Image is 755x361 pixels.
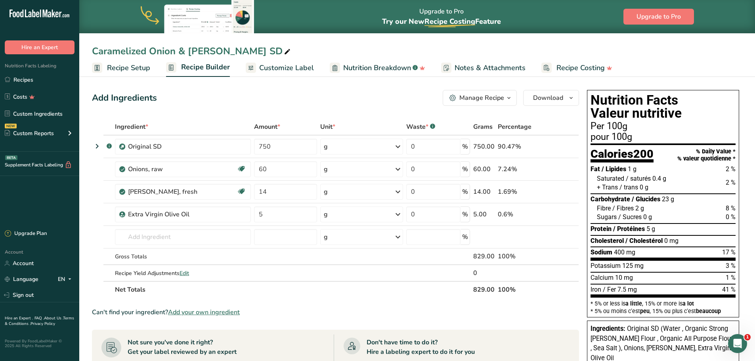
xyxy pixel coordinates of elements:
span: / Fer [603,286,616,293]
span: / Cholestérol [625,237,663,244]
a: Customize Label [246,59,314,77]
div: Recipe Yield Adjustments [115,269,251,277]
button: Hire an Expert [5,40,75,54]
th: Net Totals [113,281,472,298]
button: Manage Recipe [443,90,517,106]
div: 60.00 [473,164,495,174]
a: Nutrition Breakdown [330,59,425,77]
div: NEW [5,124,17,128]
span: / Lipides [602,165,626,173]
span: Fat [591,165,600,173]
div: BETA [5,155,17,160]
div: Waste [406,122,435,132]
span: beaucoup [696,308,721,314]
div: Add Ingredients [92,92,157,105]
div: pour 100g [591,132,736,142]
iframe: Intercom live chat [728,334,747,353]
div: Upgrade to Pro [382,0,501,33]
h1: Nutrition Facts Valeur nutritive [591,94,736,120]
span: Ingredients: [591,325,625,332]
div: Gross Totals [115,252,251,261]
span: Customize Label [259,63,314,73]
div: % Daily Value * % valeur quotidienne * [677,148,736,162]
div: Custom Reports [5,129,54,138]
span: a lot [682,300,694,307]
span: 400 mg [614,248,635,256]
span: / trans [619,183,638,191]
a: Language [5,272,38,286]
div: g [324,232,328,242]
a: Notes & Attachments [441,59,526,77]
div: g [324,164,328,174]
span: Upgrade to Pro [636,12,681,21]
span: Saturated [597,175,624,182]
span: / saturés [626,175,651,182]
span: 17 % [722,248,736,256]
div: Don't have time to do it? Hire a labeling expert to do it for you [367,338,475,357]
div: EN [58,275,75,284]
span: / Sucres [618,213,642,221]
div: Calories [591,148,654,163]
div: 829.00 [473,252,495,261]
span: / Glucides [632,195,660,203]
th: 100% [496,281,543,298]
div: Caramelized Onion & [PERSON_NAME] SD [92,44,292,58]
span: Unit [320,122,335,132]
span: peu [640,308,650,314]
span: Protein [591,225,612,233]
span: Grams [473,122,493,132]
div: Can't find your ingredient? [92,308,579,317]
span: 23 g [662,195,674,203]
div: 100% [498,252,541,261]
a: About Us . [44,315,63,321]
div: Extra Virgin Olive Oil [128,210,227,219]
span: Download [533,93,563,103]
span: 2 % [726,179,736,186]
a: Recipe Builder [166,58,230,77]
span: 41 % [722,286,736,293]
span: 5 g [646,225,655,233]
span: 0 mg [664,237,679,244]
span: Potassium [591,262,621,269]
th: 829.00 [472,281,496,298]
button: Download [523,90,579,106]
span: Carbohydrate [591,195,630,203]
span: 125 mg [622,262,644,269]
span: 2 g [635,204,644,212]
span: 3 % [726,262,736,269]
div: 1.69% [498,187,541,197]
div: Per 100g [591,122,736,131]
span: 1 [744,334,751,340]
span: 7.5 mg [617,286,637,293]
span: Iron [591,286,601,293]
div: g [324,210,328,219]
div: Original SD [128,142,227,151]
span: Notes & Attachments [455,63,526,73]
section: * 5% or less is , 15% or more is [591,298,736,314]
span: Percentage [498,122,531,132]
div: g [324,142,328,151]
span: Add your own ingredient [168,308,240,317]
span: Cholesterol [591,237,624,244]
div: 0.6% [498,210,541,219]
span: 1 g [628,165,636,173]
span: 8 % [726,204,736,212]
span: Edit [180,269,189,277]
div: 750.00 [473,142,495,151]
span: 10 mg [615,274,633,281]
span: a little [625,300,642,307]
span: Recipe Costing [424,17,475,26]
span: + Trans [597,183,618,191]
div: Powered By FoodLabelMaker © 2025 All Rights Reserved [5,339,75,348]
a: Terms & Conditions . [5,315,74,327]
span: Nutrition Breakdown [343,63,411,73]
a: Hire an Expert . [5,315,33,321]
div: * 5% ou moins c’est , 15% ou plus c’est [591,308,736,314]
span: 200 [633,147,654,160]
span: 2 % [726,165,736,173]
div: 0 [473,268,495,278]
span: Try our New Feature [382,17,501,26]
span: 0 % [726,213,736,221]
span: / Protéines [613,225,645,233]
div: Upgrade Plan [5,230,47,238]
